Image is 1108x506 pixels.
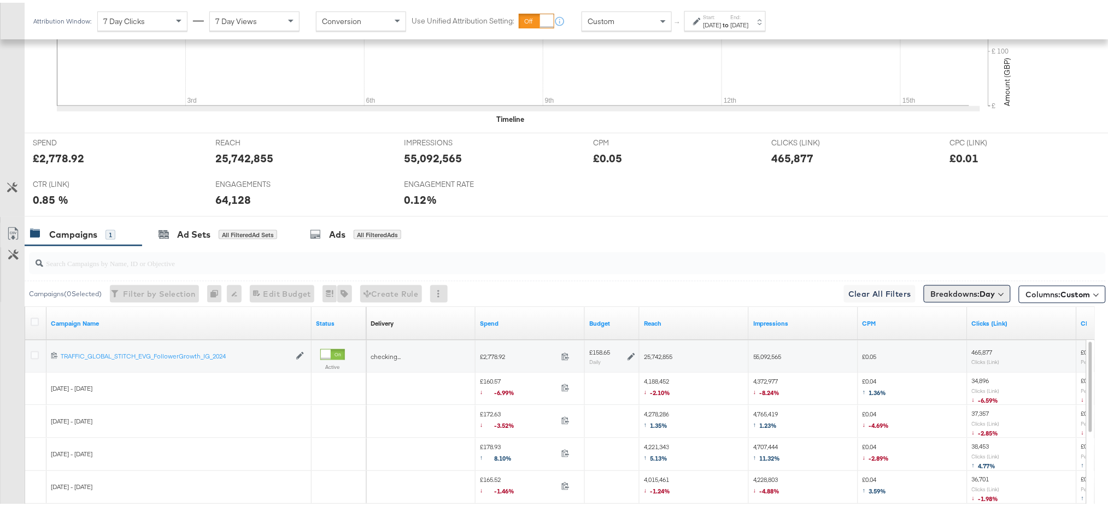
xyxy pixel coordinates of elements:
div: 465,877 [771,148,813,163]
span: ↓ [863,451,869,459]
span: 3.59% [869,485,887,493]
div: Attribution Window: [33,15,92,22]
div: All Filtered Ads [354,227,401,237]
div: 55,092,565 [404,148,462,163]
span: SPEND [33,135,115,145]
span: 34,896 [972,374,989,383]
span: 4,188,452 [644,375,671,397]
span: £0.00 [1081,473,1095,481]
label: Active [320,361,345,368]
span: -2.89% [869,452,889,460]
div: All Filtered Ad Sets [219,227,277,237]
span: £0.04 [863,440,889,463]
div: £0.01 [949,148,978,163]
span: £0.01 [1081,345,1095,354]
span: £0.00 [1081,440,1095,448]
span: -2.85% [978,427,999,435]
label: End: [731,11,749,18]
span: £178.93 [480,440,557,463]
span: [DATE] - [DATE] [51,480,92,489]
span: Custom [588,14,614,23]
span: 7 Day Clicks [103,14,145,23]
span: ↓ [644,385,650,393]
span: £0.00 [1081,374,1095,383]
span: 4,765,419 [753,408,778,430]
span: ↓ [753,484,760,492]
a: The average cost you've paid to have 1,000 impressions of your ad. [863,316,963,325]
span: 5.13% [650,452,668,460]
span: 1.36% [869,386,887,395]
text: Amount (GBP) [1003,55,1012,103]
span: ↓ [863,418,869,426]
span: 465,877 [972,345,993,354]
sub: Clicks (Link) [972,484,1000,490]
span: ENGAGEMENT RATE [404,176,486,187]
span: -1.24% [650,485,671,493]
span: Conversion [322,14,361,23]
div: Ads [329,226,345,238]
span: £160.57 [480,375,557,397]
span: -6.99% [495,386,523,395]
span: £0.04 [863,473,887,496]
div: Campaigns ( 0 Selected) [29,286,102,296]
span: 4,707,444 [753,440,781,463]
span: -8.24% [760,386,780,395]
span: [DATE] - [DATE] [51,382,92,390]
span: CPC (LINK) [949,135,1031,145]
span: 25,742,855 [644,350,672,358]
span: IMPRESSIONS [404,135,486,145]
button: Clear All Filters [844,283,916,300]
span: £0.04 [863,408,889,430]
a: The number of times your ad was served. On mobile apps an ad is counted as served the first time ... [753,316,854,325]
div: 64,128 [215,189,251,205]
span: REACH [215,135,297,145]
span: ↑ [644,451,650,459]
span: 4,228,803 [753,473,780,496]
span: ↑ [480,451,495,459]
div: Timeline [497,111,525,122]
span: £172.63 [480,408,557,430]
a: TRAFFIC_GLOBAL_STITCH_EVG_FollowerGrowth_IG_2024 [61,349,290,358]
a: The number of clicks on links appearing on your ad or Page that direct people to your sites off F... [972,316,1072,325]
span: 4,221,343 [644,440,669,463]
sub: Clicks (Link) [972,356,1000,363]
span: ENGAGEMENTS [215,176,297,187]
span: -1.46% [495,485,523,493]
span: Breakdowns: [931,286,995,297]
div: [DATE] [704,18,722,27]
span: [DATE] - [DATE] [51,415,92,423]
span: £0.00 [1081,407,1095,415]
span: 4,278,286 [644,408,669,430]
span: 4.77% [978,460,996,468]
sub: Clicks (Link) [972,385,1000,392]
span: Columns: [1026,286,1091,297]
div: Delivery [371,316,394,325]
span: checking... [371,350,401,358]
span: £165.52 [480,473,557,496]
span: £0.04 [863,375,887,397]
span: CPM [593,135,675,145]
div: 1 [105,227,115,237]
span: ↑ [753,418,760,426]
span: -6.59% [978,394,999,402]
span: -2.10% [650,386,671,395]
div: £0.05 [593,148,622,163]
span: 1.23% [760,419,777,427]
div: £158.65 [589,345,610,354]
div: TRAFFIC_GLOBAL_STITCH_EVG_FollowerGrowth_IG_2024 [61,349,290,358]
span: £2,778.92 [480,350,557,358]
label: Use Unified Attribution Setting: [412,13,514,23]
input: Search Campaigns by Name, ID or Objective [43,245,1006,267]
span: -3.52% [495,419,523,427]
div: 25,742,855 [215,148,273,163]
sub: Clicks (Link) [972,451,1000,457]
span: [DATE] - [DATE] [51,448,92,456]
button: Columns:Custom [1019,283,1106,301]
div: [DATE] [731,18,749,27]
sub: Clicks (Link) [972,418,1000,425]
span: ↓ [1081,426,1088,434]
span: 8.10% [495,452,520,460]
label: Start: [704,11,722,18]
span: ↓ [753,385,760,393]
span: ↓ [972,426,978,434]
